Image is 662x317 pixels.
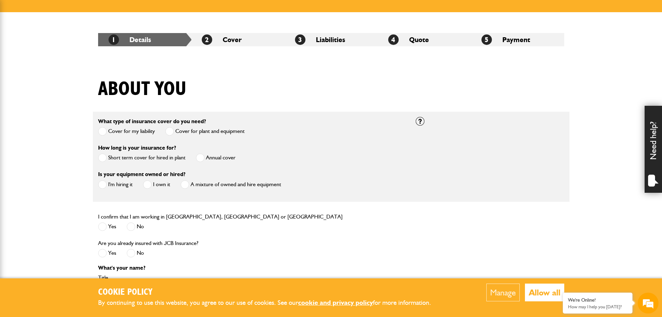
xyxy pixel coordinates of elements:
button: Manage [486,284,520,301]
label: Annual cover [196,153,236,162]
label: What type of insurance cover do you need? [98,119,206,124]
label: No [127,249,144,257]
label: A mixture of owned and hire equipment [181,180,281,189]
div: We're Online! [568,297,627,303]
label: No [127,222,144,231]
span: 2 [202,34,212,45]
label: I own it [143,180,170,189]
label: How long is your insurance for? [98,145,176,151]
label: Cover for my liability [98,127,155,136]
label: Short term cover for hired in plant [98,153,185,162]
span: 1 [109,34,119,45]
p: By continuing to use this website, you agree to our use of cookies. See our for more information. [98,298,442,308]
label: Are you already insured with JCB Insurance? [98,240,198,246]
div: Need help? [645,106,662,193]
span: 4 [388,34,399,45]
li: Payment [471,33,564,46]
label: I confirm that I am working in [GEOGRAPHIC_DATA], [GEOGRAPHIC_DATA] or [GEOGRAPHIC_DATA] [98,214,343,220]
label: Title [98,275,405,280]
li: Liabilities [285,33,378,46]
p: What's your name? [98,265,405,271]
label: I'm hiring it [98,180,133,189]
label: Cover for plant and equipment [165,127,245,136]
span: 5 [481,34,492,45]
h1: About you [98,78,186,101]
button: Allow all [525,284,564,301]
label: Is your equipment owned or hired? [98,172,185,177]
a: cookie and privacy policy [298,299,373,307]
label: Yes [98,222,116,231]
li: Quote [378,33,471,46]
label: Yes [98,249,116,257]
p: How may I help you today? [568,304,627,309]
li: Details [98,33,191,46]
span: 3 [295,34,305,45]
li: Cover [191,33,285,46]
h2: Cookie Policy [98,287,442,298]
